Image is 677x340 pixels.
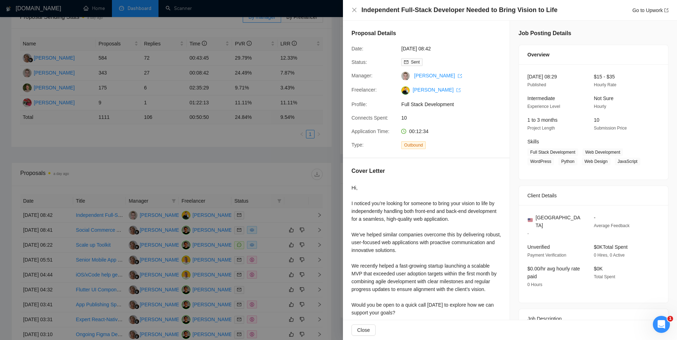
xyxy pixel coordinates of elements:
[401,129,406,134] span: clock-circle
[615,158,640,165] span: JavaScript
[594,274,615,279] span: Total Spent
[527,231,529,236] span: -
[351,29,396,38] h5: Proposal Details
[558,158,577,165] span: Python
[594,253,625,258] span: 0 Hires, 0 Active
[456,88,461,92] span: export
[594,82,616,87] span: Hourly Rate
[458,74,462,78] span: export
[527,82,546,87] span: Published
[401,45,508,53] span: [DATE] 08:42
[527,95,555,101] span: Intermediate
[351,46,363,51] span: Date:
[351,142,364,148] span: Type:
[527,104,560,109] span: Experience Level
[527,244,550,250] span: Unverified
[594,104,606,109] span: Hourly
[351,324,376,336] button: Close
[414,73,462,78] a: [PERSON_NAME] export
[411,60,420,65] span: Sent
[536,214,582,229] span: [GEOGRAPHIC_DATA]
[582,148,623,156] span: Web Development
[351,115,388,121] span: Connects Spent:
[351,128,389,134] span: Application Time:
[401,86,410,95] img: c1tIJK7QV99ky2E3Uxoszrliy72p0HUKfbV3oPCqVniH25gBZdcIA8dWBcqpuQrPMo
[527,74,557,79] span: [DATE] 08:29
[401,141,426,149] span: Outbound
[351,102,367,107] span: Profile:
[527,309,660,328] div: Job Description
[528,218,533,223] img: 🇺🇸
[527,117,558,123] span: 1 to 3 months
[527,282,542,287] span: 0 Hours
[594,74,615,79] span: $15 - $35
[404,60,408,64] span: mail
[594,215,596,220] span: -
[527,266,580,279] span: $0.00/hr avg hourly rate paid
[527,158,554,165] span: WordPress
[527,253,566,258] span: Payment Verification
[351,167,385,175] h5: Cover Letter
[664,8,668,12] span: export
[413,87,461,93] a: [PERSON_NAME] export
[594,117,600,123] span: 10
[632,7,668,13] a: Go to Upworkexport
[351,73,372,78] span: Manager:
[527,148,578,156] span: Full Stack Development
[351,7,357,13] button: Close
[351,7,357,13] span: close
[582,158,611,165] span: Web Design
[357,326,370,334] span: Close
[667,316,673,322] span: 1
[527,126,555,131] span: Project Length
[361,6,558,15] h4: Independent Full-Stack Developer Needed to Bring Vision to Life
[527,186,660,205] div: Client Details
[594,244,628,250] span: $0K Total Spent
[527,51,549,59] span: Overview
[653,316,670,333] iframe: Intercom live chat
[409,128,429,134] span: 00:12:34
[519,29,571,38] h5: Job Posting Details
[594,126,627,131] span: Submission Price
[351,87,377,93] span: Freelancer:
[401,114,508,122] span: 10
[594,95,613,101] span: Not Sure
[401,100,508,108] span: Full Stack Development
[351,59,367,65] span: Status:
[527,139,539,144] span: Skills
[594,223,630,228] span: Average Feedback
[594,266,603,272] span: $0K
